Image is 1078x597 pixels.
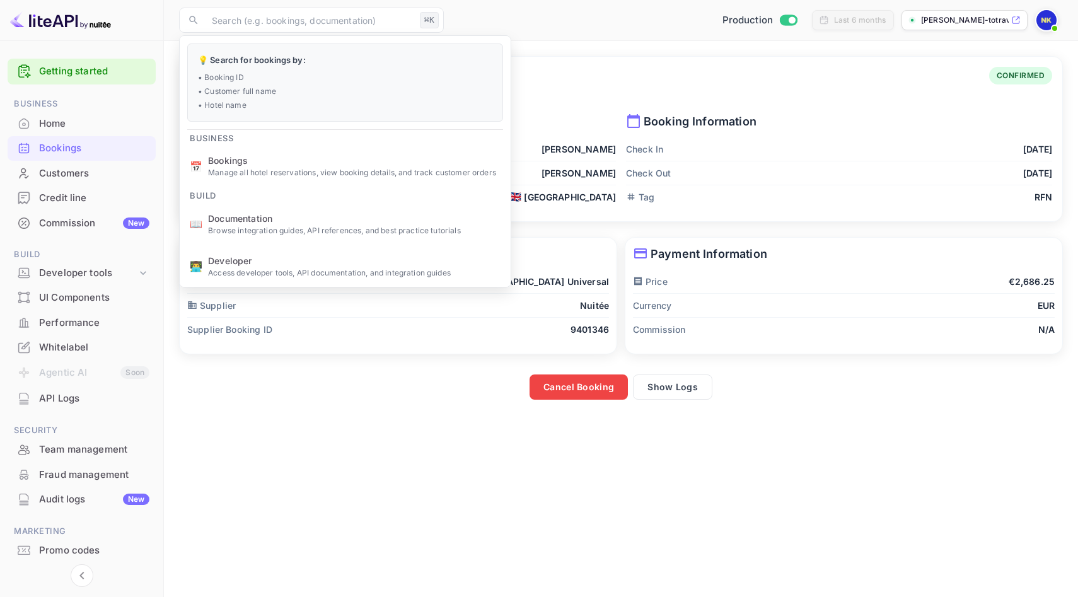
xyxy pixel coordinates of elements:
p: [DATE] [1023,166,1052,180]
p: Check Out [626,166,671,180]
p: Access developer tools, API documentation, and integration guides [208,267,501,279]
p: [PERSON_NAME]-totrave... [921,14,1009,26]
a: API Logs [8,386,156,410]
input: Search (e.g. bookings, documentation) [204,8,415,33]
div: API Logs [39,391,149,406]
p: 💡 Search for bookings by: [198,54,492,67]
div: Commission [39,216,149,231]
div: UI Components [8,286,156,310]
span: Business [8,97,156,111]
p: Supplier [187,299,236,312]
div: Audit logs [39,492,149,507]
p: N/A [1038,323,1055,336]
div: Whitelabel [8,335,156,360]
span: Marketing [8,525,156,538]
div: Customers [39,166,149,181]
p: • Customer full name [198,86,492,97]
p: Booking Information [626,113,1052,130]
p: [DATE] [1023,142,1052,156]
p: Currency [633,299,671,312]
span: CONFIRMED [989,70,1053,81]
div: Audit logsNew [8,487,156,512]
a: Customers [8,161,156,185]
div: New [123,494,149,505]
span: Business [180,125,243,146]
p: Check In [626,142,663,156]
p: [PERSON_NAME] [542,142,616,156]
div: New [123,217,149,229]
div: UI Components [39,291,149,305]
span: Production [722,13,774,28]
div: Home [8,112,156,136]
a: Audit logsNew [8,487,156,511]
a: CommissionNew [8,211,156,235]
a: Performance [8,311,156,334]
button: Collapse navigation [71,564,93,587]
span: Bookings [208,154,501,167]
p: [GEOGRAPHIC_DATA] Universal [473,275,609,288]
div: Credit line [8,186,156,211]
p: Price [633,275,668,288]
p: RFN [1035,190,1052,204]
p: Supplier Booking ID [187,323,272,336]
p: EUR [1038,299,1055,312]
img: LiteAPI logo [10,10,111,30]
div: Getting started [8,59,156,84]
div: Promo codes [8,538,156,563]
div: CommissionNew [8,211,156,236]
div: Performance [39,316,149,330]
a: Promo codes [8,538,156,562]
span: Documentation [208,212,501,225]
p: 9401346 [571,323,609,336]
a: UI Components [8,286,156,309]
div: Developer tools [8,262,156,284]
span: 🇬🇧 [508,192,521,202]
button: Show Logs [633,374,712,400]
div: Bookings [8,136,156,161]
button: Cancel Booking [530,374,628,400]
div: Performance [8,311,156,335]
div: API Logs [8,386,156,411]
div: Team management [8,438,156,462]
img: Nikolas Kampas [1036,10,1057,30]
a: Credit line [8,186,156,209]
div: Last 6 months [834,14,886,26]
div: Bookings [39,141,149,156]
p: 📅 [190,159,202,174]
div: [GEOGRAPHIC_DATA] [508,190,616,204]
p: 👨‍💻 [190,258,202,274]
div: Home [39,117,149,131]
span: Security [8,424,156,438]
p: Tag [626,190,654,204]
div: Credit line [39,191,149,206]
p: • Hotel name [198,100,492,111]
p: Nuitée [580,299,609,312]
a: Getting started [39,64,149,79]
div: Whitelabel [39,340,149,355]
a: Team management [8,438,156,461]
p: [PERSON_NAME] [542,166,616,180]
span: Developer [208,254,501,267]
div: Customers [8,161,156,186]
p: Browse integration guides, API references, and best practice tutorials [208,225,501,236]
div: Fraud management [8,463,156,487]
div: Team management [39,443,149,457]
p: Commission [633,323,686,336]
a: Bookings [8,136,156,159]
p: 📖 [190,216,202,231]
p: €2,686.25 [1009,275,1055,288]
a: Fraud management [8,463,156,486]
div: Promo codes [39,543,149,558]
p: Payment Information [633,245,1055,262]
span: Build [180,183,226,203]
div: Switch to Sandbox mode [717,13,803,28]
a: Home [8,112,156,135]
a: Whitelabel [8,335,156,359]
p: Manage all hotel reservations, view booking details, and track customer orders [208,167,501,178]
div: Fraud management [39,468,149,482]
div: ⌘K [420,12,439,28]
span: Build [8,248,156,262]
p: • Booking ID [198,72,492,83]
div: Developer tools [39,266,137,281]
